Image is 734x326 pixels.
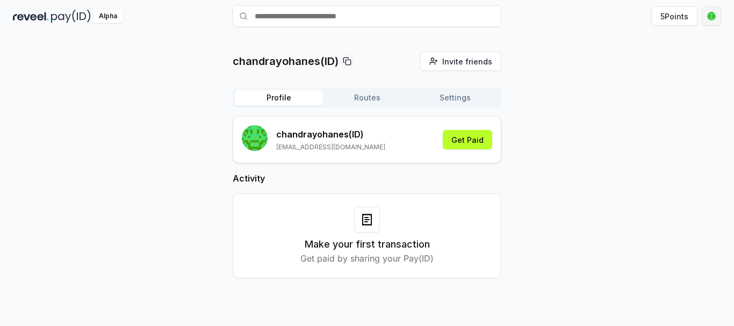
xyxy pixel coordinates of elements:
button: Settings [411,90,499,105]
p: chandrayohanes (ID) [276,128,385,141]
button: 5Points [651,6,697,26]
button: Get Paid [443,130,492,149]
button: Profile [235,90,323,105]
p: [EMAIL_ADDRESS][DOMAIN_NAME] [276,143,385,151]
p: Get paid by sharing your Pay(ID) [300,252,434,265]
img: reveel_dark [13,10,49,23]
span: Invite friends [442,56,492,67]
div: Alpha [93,10,123,23]
button: Routes [323,90,411,105]
p: chandrayohanes(ID) [233,54,339,69]
button: Invite friends [420,52,501,71]
h2: Activity [233,172,501,185]
img: pay_id [51,10,91,23]
h3: Make your first transaction [305,237,430,252]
